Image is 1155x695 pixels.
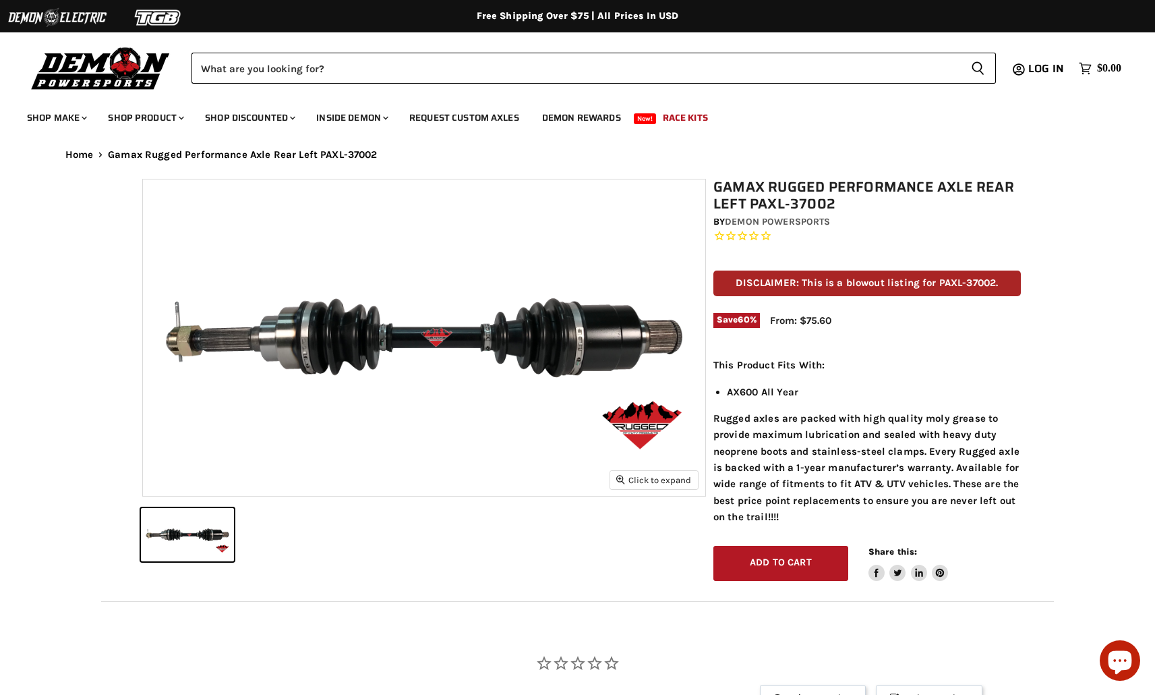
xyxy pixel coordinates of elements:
ul: Main menu [17,99,1118,132]
p: This Product Fits With: [713,357,1021,373]
button: Gamax Rugged Performance Axle Rear Left PAXL-37002 thumbnail [141,508,234,561]
a: Request Custom Axles [399,104,529,132]
img: Demon Electric Logo 2 [7,5,108,30]
span: Gamax Rugged Performance Axle Rear Left PAXL-37002 [108,149,378,161]
h1: Gamax Rugged Performance Axle Rear Left PAXL-37002 [713,179,1021,213]
a: Home [65,149,94,161]
aside: Share this: [868,546,949,582]
input: Search [191,53,960,84]
p: DISCLAIMER: This is a blowout listing for PAXL-37002. [713,271,1021,296]
img: TGB Logo 2 [108,5,209,30]
a: Shop Discounted [195,104,303,132]
img: Demon Powersports [27,44,175,92]
a: Race Kits [653,104,718,132]
a: $0.00 [1072,59,1128,78]
span: From: $75.60 [770,314,831,327]
button: Search [960,53,996,84]
form: Product [191,53,996,84]
a: Demon Rewards [532,104,631,132]
span: Rated 0.0 out of 5 stars 0 reviews [713,229,1021,244]
img: Gamax Rugged Performance Axle Rear Left PAXL-37002 [143,179,705,496]
span: New! [634,113,657,124]
span: Log in [1028,60,1064,77]
a: Demon Powersports [725,216,830,227]
inbox-online-store-chat: Shopify online store chat [1096,640,1144,684]
span: 60 [738,314,749,325]
span: $0.00 [1097,62,1121,75]
button: Click to expand [610,471,698,489]
span: Add to cart [750,557,812,568]
a: Shop Make [17,104,95,132]
div: Rugged axles are packed with high quality moly grease to provide maximum lubrication and sealed w... [713,357,1021,525]
div: Free Shipping Over $75 | All Prices In USD [38,10,1117,22]
div: by [713,215,1021,229]
span: Click to expand [616,475,691,485]
li: AX600 All Year [727,384,1021,400]
a: Shop Product [98,104,192,132]
a: Log in [1022,63,1072,75]
span: Save % [713,313,760,328]
span: Share this: [868,547,917,557]
nav: Breadcrumbs [38,149,1117,161]
button: Add to cart [713,546,848,582]
a: Inside Demon [306,104,396,132]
